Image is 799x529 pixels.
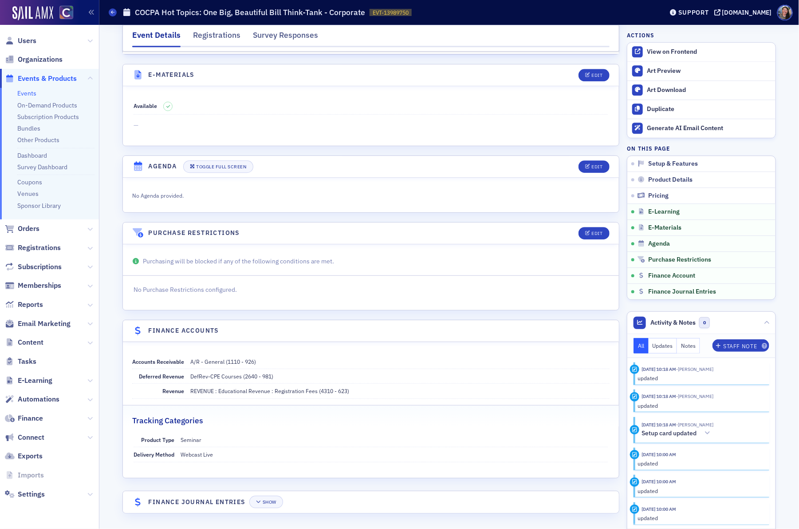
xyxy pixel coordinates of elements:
[649,224,682,232] span: E-Materials
[183,160,253,173] button: Toggle Full Screen
[193,29,240,46] div: Registrations
[181,433,608,447] dd: Seminar
[630,505,639,514] div: Update
[642,506,677,512] time: 8/25/2025 10:00 AM
[627,62,775,80] a: Art Preview
[649,272,696,280] span: Finance Account
[5,433,44,442] a: Connect
[630,392,639,402] div: Update
[149,162,177,171] h4: Agenda
[677,366,714,372] span: Tiffany Carson
[17,136,59,144] a: Other Products
[134,451,174,458] span: Delivery Method
[5,300,43,310] a: Reports
[5,394,59,404] a: Automations
[18,338,43,347] span: Content
[714,9,775,16] button: [DOMAIN_NAME]
[18,262,62,272] span: Subscriptions
[651,318,696,327] span: Activity & Notes
[18,74,77,84] span: Events & Products
[162,387,184,394] span: Revenue
[190,358,256,366] div: A/R - General (1110 - 926)
[5,357,36,366] a: Tasks
[181,447,608,461] dd: Webcast Live
[579,160,609,173] button: Edit
[5,55,63,64] a: Organizations
[677,338,700,354] button: Notes
[135,7,365,18] h1: COCPA Hot Topics: One Big, Beautiful Bill Think-Tank - Corporate
[627,80,775,99] a: Art Download
[649,192,669,200] span: Pricing
[18,394,59,404] span: Automations
[17,113,79,121] a: Subscription Products
[18,55,63,64] span: Organizations
[18,36,36,46] span: Users
[373,9,409,16] span: EVT-13989750
[134,285,608,294] p: No Purchase Restrictions configured.
[132,190,430,200] div: No Agenda provided.
[18,470,44,480] span: Imports
[724,344,757,349] div: Staff Note
[53,6,73,21] a: View Homepage
[249,496,283,508] button: Show
[132,358,184,365] span: Accounts Receivable
[649,176,693,184] span: Product Details
[5,36,36,46] a: Users
[638,459,764,467] div: updated
[17,163,67,171] a: Survey Dashboard
[17,101,77,109] a: On-Demand Products
[132,257,610,266] p: Purchasing will be blocked if any of the following conditions are met.
[5,470,44,480] a: Imports
[190,372,273,380] div: DefRev-CPE Courses (2640 - 981)
[5,376,52,386] a: E-Learning
[642,478,677,485] time: 8/25/2025 10:00 AM
[17,124,40,132] a: Bundles
[17,178,42,186] a: Coupons
[699,317,710,328] span: 0
[18,451,43,461] span: Exports
[5,414,43,423] a: Finance
[579,227,609,239] button: Edit
[18,243,61,253] span: Registrations
[5,243,61,253] a: Registrations
[627,43,775,61] a: View on Frontend
[777,5,793,20] span: Profile
[5,451,43,461] a: Exports
[627,144,776,152] h4: On this page
[592,73,603,78] div: Edit
[5,281,61,290] a: Memberships
[649,240,670,248] span: Agenda
[12,6,53,20] img: SailAMX
[18,319,71,329] span: Email Marketing
[196,164,246,169] div: Toggle Full Screen
[17,89,36,97] a: Events
[149,326,219,335] h4: Finance Accounts
[634,338,649,354] button: All
[638,374,764,382] div: updated
[17,151,47,159] a: Dashboard
[190,387,349,395] div: REVENUE : Educational Revenue : Registration Fees (4310 - 623)
[5,224,39,234] a: Orders
[149,70,195,80] h4: E-Materials
[649,338,677,354] button: Updates
[642,366,677,372] time: 8/25/2025 10:18 AM
[647,48,771,56] div: View on Frontend
[642,430,697,438] h5: Setup card updated
[630,425,639,434] div: Activity
[638,402,764,410] div: updated
[638,514,764,522] div: updated
[149,497,246,507] h4: Finance Journal Entries
[134,102,157,109] span: Available
[263,500,276,505] div: Show
[647,124,771,132] div: Generate AI Email Content
[149,228,240,238] h4: Purchase Restrictions
[649,288,716,296] span: Finance Journal Entries
[17,190,39,198] a: Venues
[592,231,603,236] div: Edit
[579,69,609,81] button: Edit
[722,8,772,16] div: [DOMAIN_NAME]
[642,429,714,438] button: Setup card updated
[253,29,318,46] div: Survey Responses
[649,160,698,168] span: Setup & Features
